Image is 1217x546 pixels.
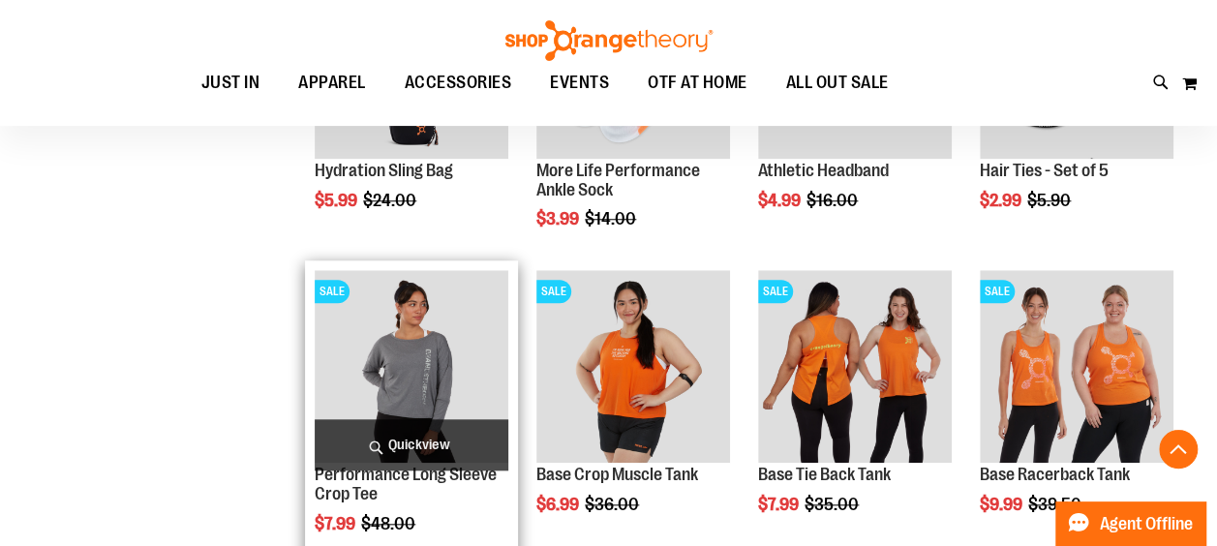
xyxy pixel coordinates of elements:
[980,270,1173,467] a: Product image for Base Racerback TankSALE
[585,495,642,514] span: $36.00
[648,61,747,105] span: OTF AT HOME
[1055,501,1205,546] button: Agent Offline
[536,280,571,303] span: SALE
[363,191,419,210] span: $24.00
[201,61,260,105] span: JUST IN
[1159,430,1198,469] button: Back To Top
[980,161,1109,180] a: Hair Ties - Set of 5
[536,209,582,228] span: $3.99
[315,419,508,470] a: Quickview
[315,465,497,503] a: Performance Long Sleeve Crop Tee
[980,191,1024,210] span: $2.99
[805,495,862,514] span: $35.00
[758,270,952,464] img: Product image for Base Tie Back Tank
[806,191,861,210] span: $16.00
[550,61,609,105] span: EVENTS
[315,191,360,210] span: $5.99
[536,270,730,464] img: Product image for Base Crop Muscle Tank
[405,61,512,105] span: ACCESSORIES
[786,61,889,105] span: ALL OUT SALE
[980,495,1025,514] span: $9.99
[1028,495,1084,514] span: $39.50
[1100,515,1193,533] span: Agent Offline
[758,161,889,180] a: Athletic Headband
[315,280,350,303] span: SALE
[1027,191,1074,210] span: $5.90
[980,270,1173,464] img: Product image for Base Racerback Tank
[536,270,730,467] a: Product image for Base Crop Muscle TankSALE
[980,465,1130,484] a: Base Racerback Tank
[758,280,793,303] span: SALE
[980,280,1015,303] span: SALE
[758,465,891,484] a: Base Tie Back Tank
[536,465,698,484] a: Base Crop Muscle Tank
[585,209,639,228] span: $14.00
[758,191,804,210] span: $4.99
[502,20,715,61] img: Shop Orangetheory
[758,270,952,467] a: Product image for Base Tie Back TankSALE
[361,514,418,533] span: $48.00
[536,495,582,514] span: $6.99
[315,161,453,180] a: Hydration Sling Bag
[315,270,508,464] img: Product image for Performance Long Sleeve Crop Tee
[315,270,508,467] a: Product image for Performance Long Sleeve Crop TeeSALE
[758,495,802,514] span: $7.99
[298,61,366,105] span: APPAREL
[536,161,700,199] a: More Life Performance Ankle Sock
[315,514,358,533] span: $7.99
